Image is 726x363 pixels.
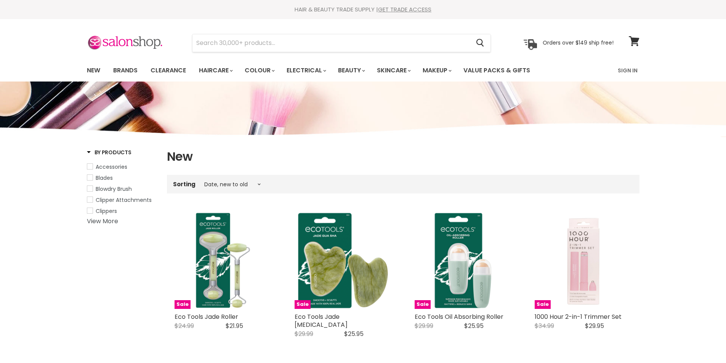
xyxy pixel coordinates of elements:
span: $25.95 [464,321,484,330]
a: Eco Tools Jade Roller [175,312,238,321]
a: Skincare [371,62,415,78]
img: Eco Tools Jade Roller [175,212,272,309]
div: HAIR & BEAUTY TRADE SUPPLY | [77,6,649,13]
a: Eco Tools Oil Absorbing Roller [415,312,503,321]
img: Eco Tools Jade Gua Sha [295,212,392,309]
span: Sale [535,300,551,309]
button: Search [470,34,490,52]
span: Accessories [96,163,127,171]
ul: Main menu [81,59,575,82]
a: Eco Tools Jade [MEDICAL_DATA] [295,312,348,329]
a: Eco Tools Oil Absorbing Roller Eco Tools Oil Absorbing Roller Sale [415,212,512,309]
a: Blowdry Brush [87,185,157,193]
a: Eco Tools Jade Roller Eco Tools Jade Roller Sale [175,212,272,309]
a: Makeup [417,62,456,78]
a: Brands [107,62,143,78]
h1: New [167,149,639,165]
span: $25.95 [344,329,364,338]
span: Blowdry Brush [96,185,132,193]
a: Eco Tools Jade Gua Sha Sale [295,212,392,309]
span: $34.99 [535,321,554,330]
a: Electrical [281,62,331,78]
a: Accessories [87,163,157,171]
span: $29.95 [585,321,604,330]
input: Search [192,34,470,52]
a: Clippers [87,207,157,215]
h3: By Products [87,149,131,156]
a: GET TRADE ACCESS [378,5,431,13]
span: $24.99 [175,321,194,330]
label: Sorting [173,181,196,187]
a: Sign In [613,62,642,78]
a: Blades [87,174,157,182]
span: $21.95 [226,321,243,330]
nav: Main [77,59,649,82]
a: Clipper Attachments [87,196,157,204]
span: Sale [175,300,191,309]
a: View More [87,217,118,225]
a: 1000 Hour 2-in-1 Trimmer Set 1000 Hour 2-in-1 Trimmer Set Sale [535,212,632,309]
form: Product [192,34,491,52]
a: Colour [239,62,279,78]
span: Sale [295,300,311,309]
span: $29.99 [295,329,313,338]
span: Clippers [96,207,117,215]
span: $29.99 [415,321,433,330]
img: 1000 Hour 2-in-1 Trimmer Set [535,212,632,309]
a: Clearance [145,62,192,78]
a: Haircare [193,62,237,78]
a: Value Packs & Gifts [458,62,536,78]
a: 1000 Hour 2-in-1 Trimmer Set [535,312,622,321]
a: New [81,62,106,78]
span: Clipper Attachments [96,196,152,204]
p: Orders over $149 ship free! [543,39,614,46]
span: Sale [415,300,431,309]
span: Blades [96,174,113,182]
img: Eco Tools Oil Absorbing Roller [415,212,512,309]
a: Beauty [332,62,370,78]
